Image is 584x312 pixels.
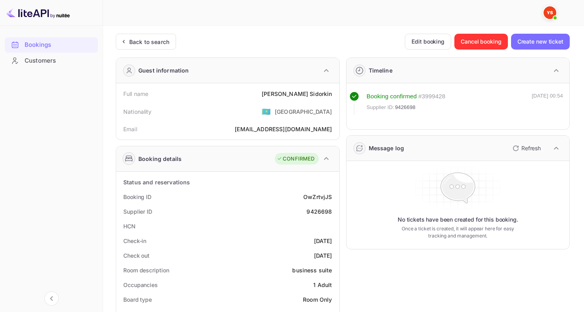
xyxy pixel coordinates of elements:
[129,38,169,46] div: Back to search
[123,178,190,186] div: Status and reservations
[262,90,332,98] div: [PERSON_NAME] Sidorkin
[369,66,393,75] div: Timeline
[369,144,404,152] div: Message log
[454,34,508,50] button: Cancel booking
[5,53,98,68] a: Customers
[398,216,518,224] p: No tickets have been created for this booking.
[405,34,451,50] button: Edit booking
[313,281,332,289] div: 1 Adult
[303,193,332,201] div: OwZrtvjJS
[314,251,332,260] div: [DATE]
[275,107,332,116] div: [GEOGRAPHIC_DATA]
[25,56,94,65] div: Customers
[123,266,169,274] div: Room description
[511,34,570,50] button: Create new ticket
[303,295,332,304] div: Room Only
[5,37,98,52] a: Bookings
[395,103,416,111] span: 9426698
[418,92,445,101] div: # 3999428
[123,90,148,98] div: Full name
[277,155,314,163] div: CONFIRMED
[262,104,271,119] span: United States
[367,103,394,111] span: Supplier ID:
[532,92,563,115] div: [DATE] 00:54
[123,222,136,230] div: HCN
[521,144,541,152] p: Refresh
[314,237,332,245] div: [DATE]
[398,225,517,239] p: Once a ticket is created, it will appear here for easy tracking and management.
[292,266,332,274] div: business suite
[235,125,332,133] div: [EMAIL_ADDRESS][DOMAIN_NAME]
[25,40,94,50] div: Bookings
[5,37,98,53] div: Bookings
[367,92,417,101] div: Booking confirmed
[508,142,544,155] button: Refresh
[123,295,152,304] div: Board type
[138,155,182,163] div: Booking details
[123,207,152,216] div: Supplier ID
[123,125,137,133] div: Email
[123,193,151,201] div: Booking ID
[306,207,332,216] div: 9426698
[6,6,70,19] img: LiteAPI logo
[123,251,149,260] div: Check out
[44,291,59,306] button: Collapse navigation
[123,107,152,116] div: Nationality
[123,237,146,245] div: Check-in
[138,66,189,75] div: Guest information
[544,6,556,19] img: Yandex Support
[123,281,158,289] div: Occupancies
[5,53,98,69] div: Customers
